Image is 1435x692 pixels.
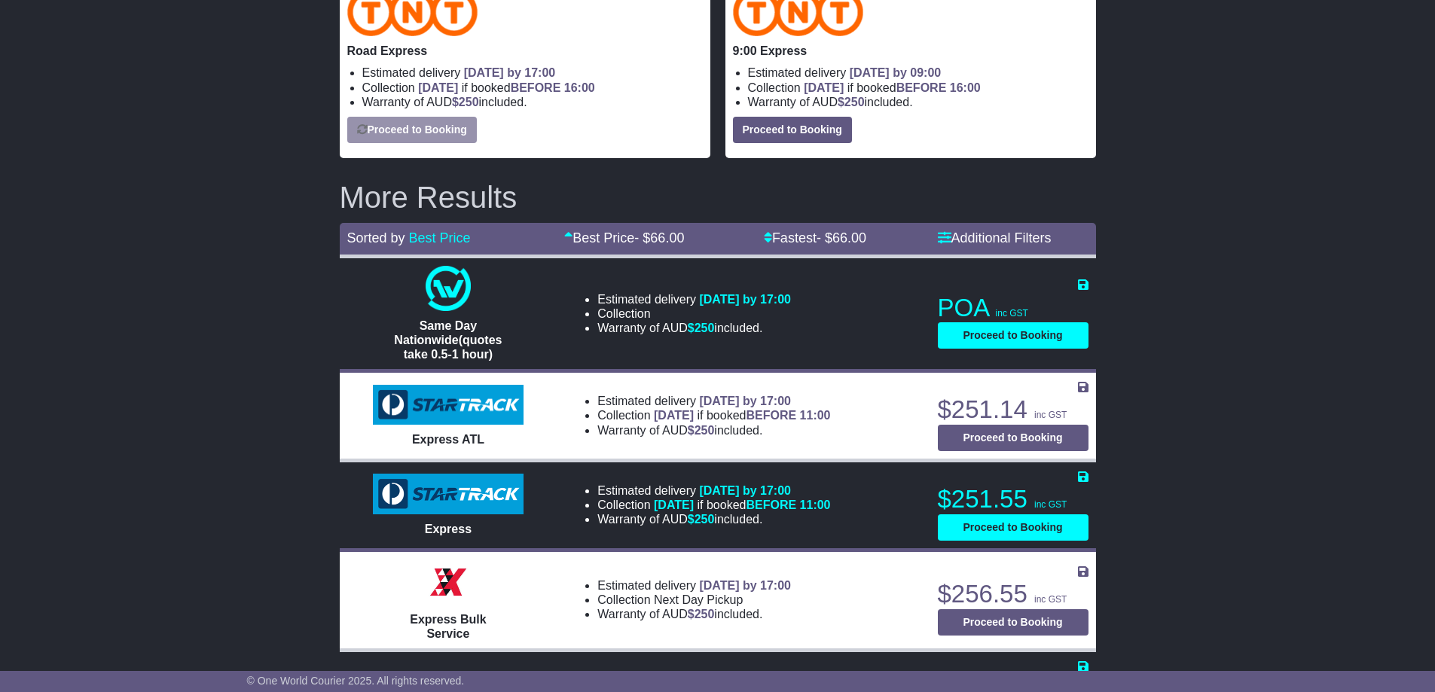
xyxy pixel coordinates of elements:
[564,230,684,245] a: Best Price- $66.00
[426,559,471,605] img: Border Express: Express Bulk Service
[838,96,865,108] span: $
[733,44,1088,58] p: 9:00 Express
[938,322,1088,349] button: Proceed to Booking
[800,409,831,422] span: 11:00
[597,292,791,306] li: Estimated delivery
[695,608,715,620] span: 250
[938,484,1088,514] p: $251.55
[699,484,791,497] span: [DATE] by 17:00
[938,514,1088,541] button: Proceed to Booking
[950,81,981,94] span: 16:00
[418,81,458,94] span: [DATE]
[410,613,486,640] span: Express Bulk Service
[938,395,1088,425] p: $251.14
[938,230,1052,245] a: Additional Filters
[597,593,791,607] li: Collection
[597,321,791,335] li: Warranty of AUD included.
[564,81,595,94] span: 16:00
[938,293,1088,323] p: POA
[426,266,471,311] img: One World Courier: Same Day Nationwide(quotes take 0.5-1 hour)
[464,66,556,79] span: [DATE] by 17:00
[452,96,479,108] span: $
[597,607,791,621] li: Warranty of AUD included.
[418,81,594,94] span: if booked
[688,424,715,437] span: $
[347,117,477,143] button: Proceed to Booking
[597,408,830,422] li: Collection
[804,81,844,94] span: [DATE]
[746,498,796,511] span: BEFORE
[597,512,830,526] li: Warranty of AUD included.
[695,513,715,526] span: 250
[654,409,694,422] span: [DATE]
[850,66,942,79] span: [DATE] by 09:00
[597,306,791,321] li: Collection
[695,424,715,437] span: 250
[748,81,1088,95] li: Collection
[654,409,830,422] span: if booked
[597,498,830,512] li: Collection
[938,425,1088,451] button: Proceed to Booking
[634,230,684,245] span: - $
[699,395,791,407] span: [DATE] by 17:00
[394,319,502,361] span: Same Day Nationwide(quotes take 0.5-1 hour)
[597,394,830,408] li: Estimated delivery
[804,81,980,94] span: if booked
[597,483,830,498] li: Estimated delivery
[425,523,472,535] span: Express
[699,579,791,592] span: [DATE] by 17:00
[347,44,703,58] p: Road Express
[817,230,866,245] span: - $
[511,81,561,94] span: BEFORE
[844,96,865,108] span: 250
[597,578,791,593] li: Estimated delivery
[373,385,524,425] img: StarTrack: Express ATL
[362,66,703,80] li: Estimated delivery
[688,608,715,620] span: $
[938,579,1088,609] p: $256.55
[800,498,831,511] span: 11:00
[938,609,1088,636] button: Proceed to Booking
[1034,499,1067,510] span: inc GST
[688,322,715,334] span: $
[362,95,703,109] li: Warranty of AUD included.
[733,117,852,143] button: Proceed to Booking
[459,96,479,108] span: 250
[896,81,947,94] span: BEFORE
[597,423,830,437] li: Warranty of AUD included.
[373,474,524,514] img: StarTrack: Express
[1034,410,1067,420] span: inc GST
[832,230,866,245] span: 66.00
[699,293,791,306] span: [DATE] by 17:00
[650,230,684,245] span: 66.00
[654,498,830,511] span: if booked
[748,95,1088,109] li: Warranty of AUD included.
[654,498,694,511] span: [DATE]
[654,593,743,606] span: Next Day Pickup
[748,66,1088,80] li: Estimated delivery
[695,322,715,334] span: 250
[746,409,796,422] span: BEFORE
[688,513,715,526] span: $
[409,230,471,245] a: Best Price
[1034,594,1067,605] span: inc GST
[764,230,866,245] a: Fastest- $66.00
[347,230,405,245] span: Sorted by
[996,308,1028,319] span: inc GST
[362,81,703,95] li: Collection
[412,433,484,446] span: Express ATL
[340,181,1096,214] h2: More Results
[247,675,465,687] span: © One World Courier 2025. All rights reserved.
